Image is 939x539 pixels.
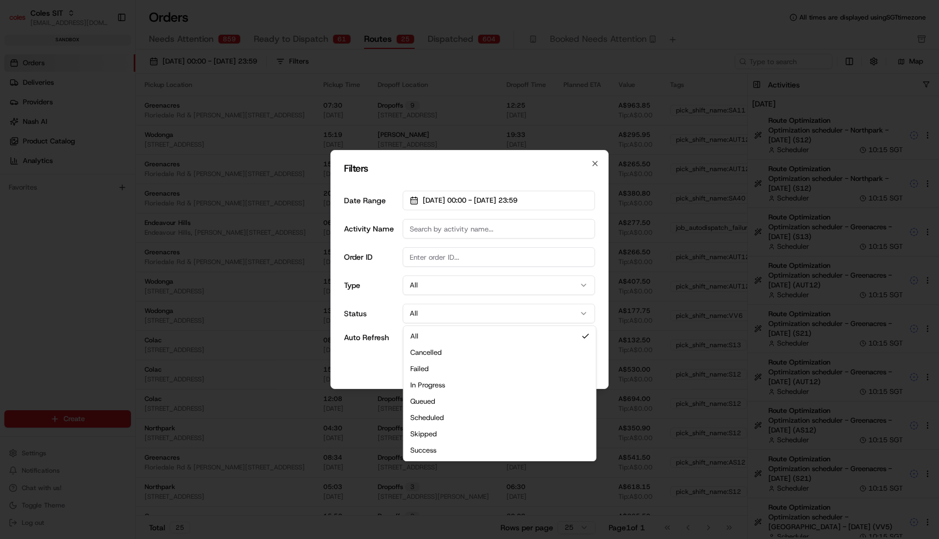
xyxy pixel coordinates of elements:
div: Start new chat [37,104,178,115]
input: Search by activity name... [403,219,595,239]
button: All [403,304,595,323]
span: Success [410,446,436,455]
label: Auto Refresh [344,334,389,341]
a: Powered byPylon [77,184,132,192]
div: We're available if you need us! [37,115,137,123]
p: Welcome 👋 [11,43,198,61]
span: Cancelled [410,348,442,358]
input: Clear [28,70,179,82]
input: Enter order ID... [403,247,595,267]
span: Failed [410,364,429,374]
label: Date Range [344,197,386,204]
a: 💻API Documentation [87,153,179,173]
span: Knowledge Base [22,158,83,168]
button: Start new chat [185,107,198,120]
label: Activity Name [344,225,394,233]
span: Pylon [108,184,132,192]
label: Type [344,281,360,289]
span: Queued [410,397,435,406]
div: 💻 [92,159,101,167]
img: Nash [11,11,33,33]
label: Order ID [344,253,373,261]
span: [DATE] 00:00 - [DATE] 23:59 [423,196,517,205]
button: All [403,275,595,295]
span: API Documentation [103,158,174,168]
label: Status [344,310,367,317]
h2: Filters [344,164,595,173]
img: 1736555255976-a54dd68f-1ca7-489b-9aae-adbdc363a1c4 [11,104,30,123]
a: 📗Knowledge Base [7,153,87,173]
span: In progress [410,380,445,390]
span: Skipped [410,429,437,439]
span: All [410,331,418,341]
span: Scheduled [410,413,444,423]
div: 📗 [11,159,20,167]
